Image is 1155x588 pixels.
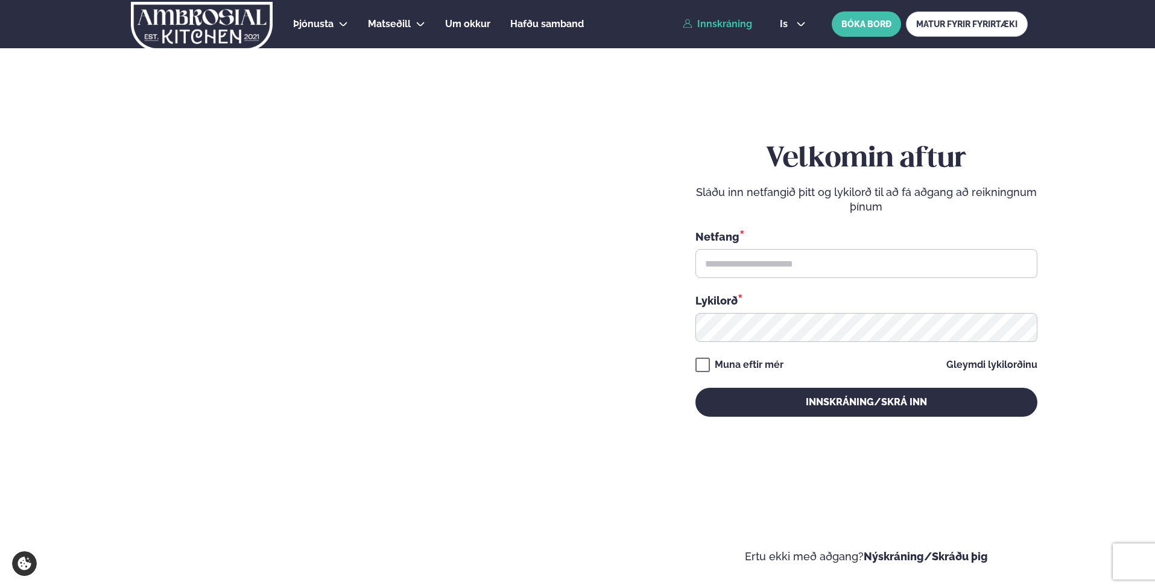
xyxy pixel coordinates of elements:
[293,18,334,30] span: Þjónusta
[695,229,1037,244] div: Netfang
[906,11,1028,37] a: MATUR FYRIR FYRIRTÆKI
[614,549,1119,564] p: Ertu ekki með aðgang?
[946,360,1037,370] a: Gleymdi lykilorðinu
[36,487,286,516] p: Ef eitthvað sameinar fólk, þá er [PERSON_NAME] matarferðalag.
[864,550,988,563] a: Nýskráning/Skráðu þig
[130,2,274,51] img: logo
[445,18,490,30] span: Um okkur
[36,371,286,472] h2: Velkomin á Ambrosial kitchen!
[695,292,1037,308] div: Lykilorð
[695,185,1037,214] p: Sláðu inn netfangið þitt og lykilorð til að fá aðgang að reikningnum þínum
[368,18,411,30] span: Matseðill
[770,19,815,29] button: is
[510,18,584,30] span: Hafðu samband
[445,17,490,31] a: Um okkur
[695,142,1037,176] h2: Velkomin aftur
[293,17,334,31] a: Þjónusta
[780,19,791,29] span: is
[368,17,411,31] a: Matseðill
[832,11,901,37] button: BÓKA BORÐ
[510,17,584,31] a: Hafðu samband
[695,388,1037,417] button: Innskráning/Skrá inn
[683,19,752,30] a: Innskráning
[12,551,37,576] a: Cookie settings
